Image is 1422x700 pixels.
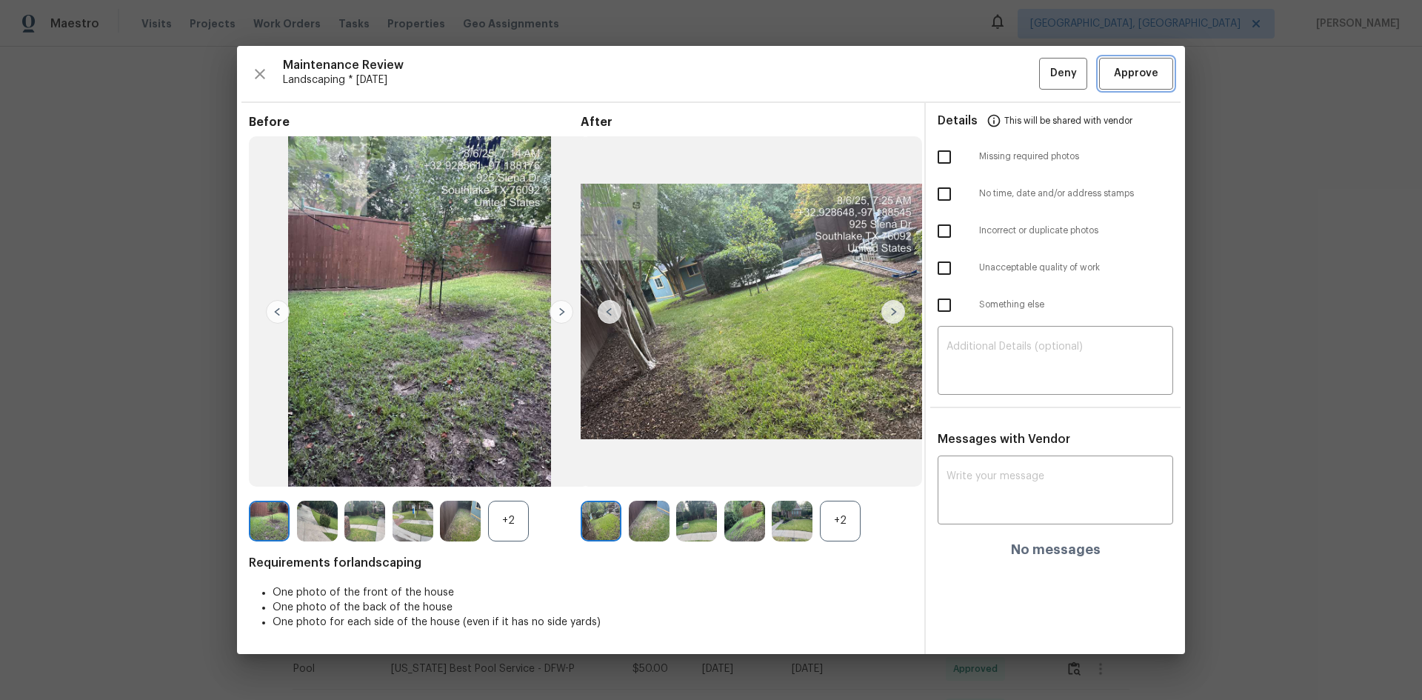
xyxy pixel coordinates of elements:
[881,300,905,324] img: right-chevron-button-url
[1039,58,1087,90] button: Deny
[283,73,1039,87] span: Landscaping * [DATE]
[488,501,529,541] div: +2
[598,300,621,324] img: left-chevron-button-url
[820,501,861,541] div: +2
[1011,542,1101,557] h4: No messages
[979,187,1173,200] span: No time, date and/or address stamps
[273,615,912,630] li: One photo for each side of the house (even if it has no side yards)
[1114,64,1158,83] span: Approve
[1099,58,1173,90] button: Approve
[926,250,1185,287] div: Unacceptable quality of work
[266,300,290,324] img: left-chevron-button-url
[938,103,978,139] span: Details
[283,58,1039,73] span: Maintenance Review
[979,224,1173,237] span: Incorrect or duplicate photos
[249,556,912,570] span: Requirements for landscaping
[1004,103,1132,139] span: This will be shared with vendor
[926,287,1185,324] div: Something else
[249,115,581,130] span: Before
[979,299,1173,311] span: Something else
[926,139,1185,176] div: Missing required photos
[979,261,1173,274] span: Unacceptable quality of work
[979,150,1173,163] span: Missing required photos
[273,600,912,615] li: One photo of the back of the house
[926,213,1185,250] div: Incorrect or duplicate photos
[581,115,912,130] span: After
[550,300,573,324] img: right-chevron-button-url
[938,433,1070,445] span: Messages with Vendor
[926,176,1185,213] div: No time, date and/or address stamps
[273,585,912,600] li: One photo of the front of the house
[1050,64,1077,83] span: Deny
